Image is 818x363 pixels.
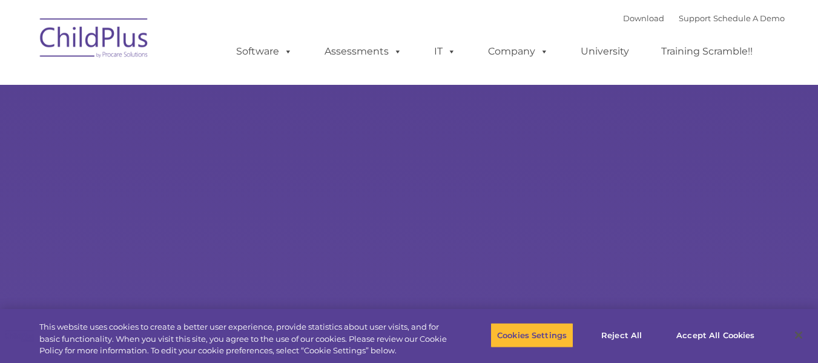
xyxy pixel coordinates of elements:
button: Accept All Cookies [670,322,761,348]
a: Assessments [312,39,414,64]
button: Cookies Settings [490,322,573,348]
a: Support [679,13,711,23]
a: Download [623,13,664,23]
a: Schedule A Demo [713,13,785,23]
img: ChildPlus by Procare Solutions [34,10,155,70]
font: | [623,13,785,23]
div: This website uses cookies to create a better user experience, provide statistics about user visit... [39,321,450,357]
a: Software [224,39,305,64]
button: Close [785,322,812,348]
a: Company [476,39,561,64]
button: Reject All [584,322,659,348]
a: Training Scramble!! [649,39,765,64]
a: University [569,39,641,64]
a: IT [422,39,468,64]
